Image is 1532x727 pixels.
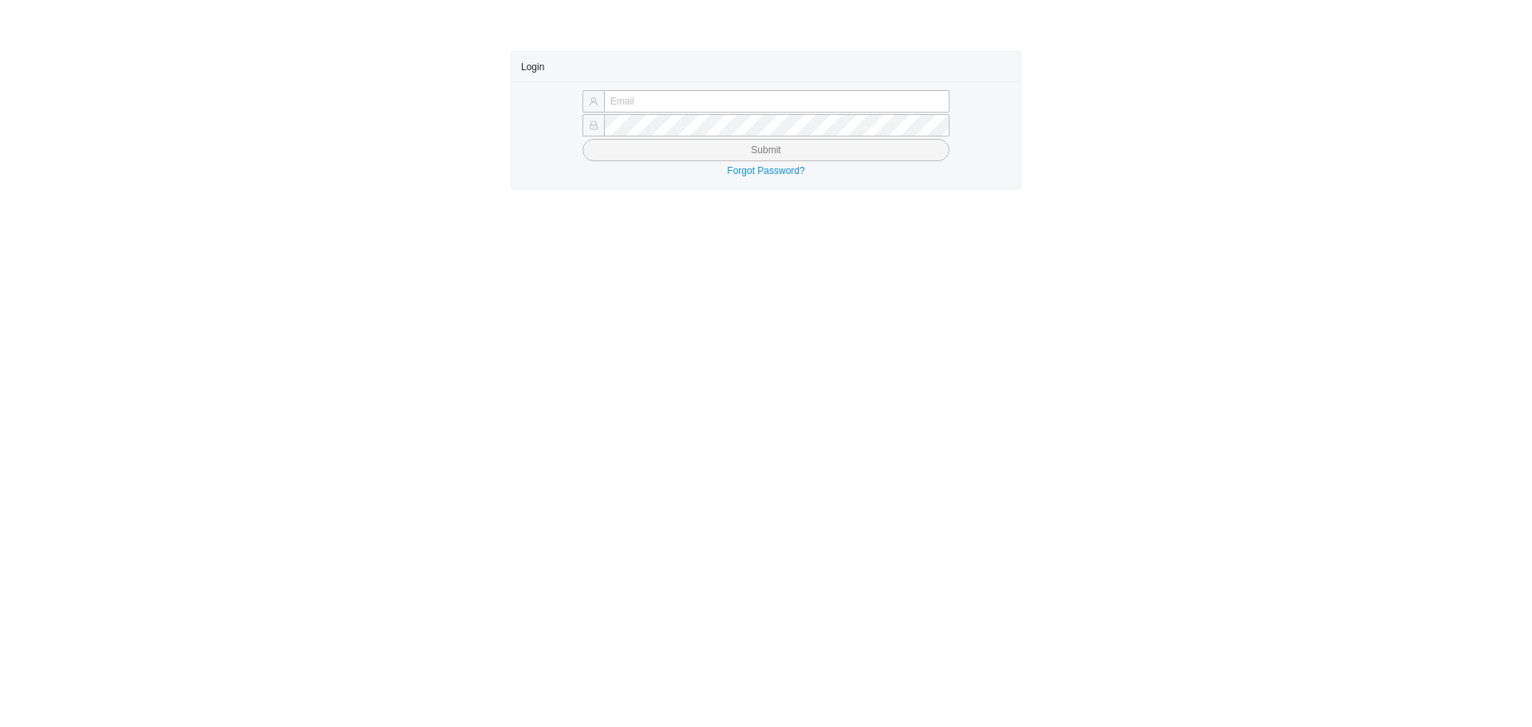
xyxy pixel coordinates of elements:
[582,139,950,161] button: Submit
[589,97,598,106] span: user
[521,52,1011,81] div: Login
[589,121,598,130] span: lock
[727,165,804,176] a: Forgot Password?
[604,90,950,113] input: Email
